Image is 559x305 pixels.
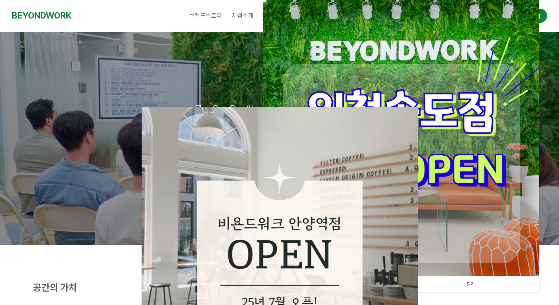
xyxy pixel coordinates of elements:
a: 닫기 [401,276,539,292]
strong: 공간의 가치 [33,282,77,293]
a: 브랜드스토리 [184,6,227,26]
a: 지점소개 [227,6,258,26]
a: BEYONDWORK [12,8,71,23]
a: 가맹안내 [258,6,290,26]
span: 지점소개 [232,12,254,19]
span: 브랜드스토리 [189,12,222,19]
